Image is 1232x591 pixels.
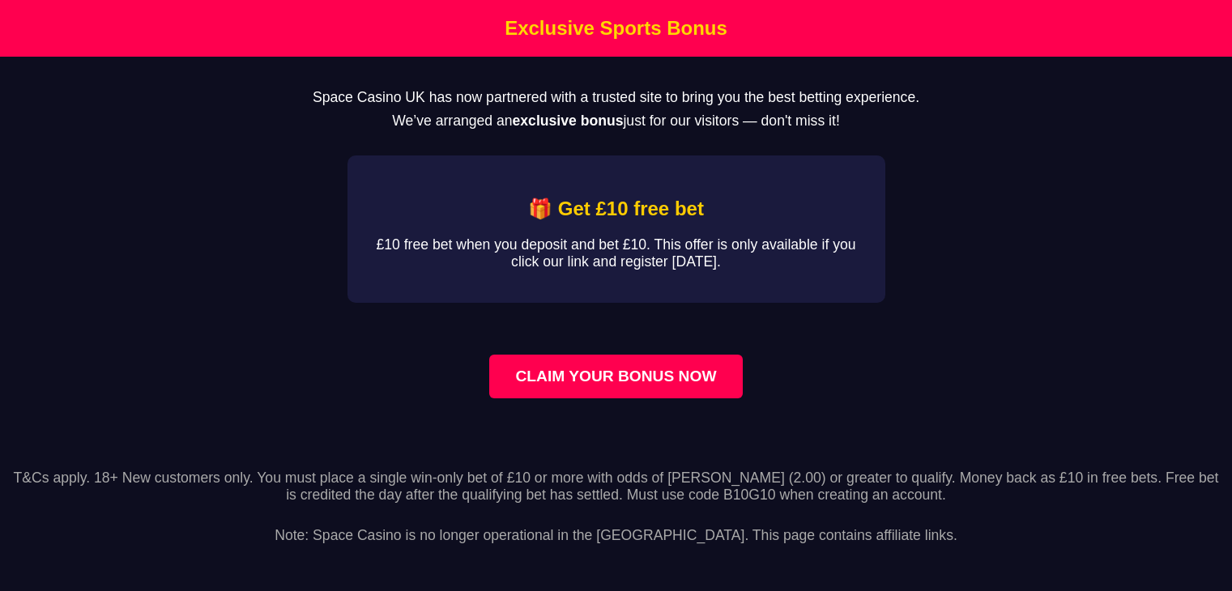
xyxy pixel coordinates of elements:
[373,198,859,220] h2: 🎁 Get £10 free bet
[489,355,742,398] a: Claim your bonus now
[13,470,1219,504] p: T&Cs apply. 18+ New customers only. You must place a single win-only bet of £10 or more with odds...
[347,155,885,303] div: Affiliate Bonus
[26,89,1206,106] p: Space Casino UK has now partnered with a trusted site to bring you the best betting experience.
[513,113,624,129] strong: exclusive bonus
[13,510,1219,544] p: Note: Space Casino is no longer operational in the [GEOGRAPHIC_DATA]. This page contains affiliat...
[373,236,859,270] p: £10 free bet when you deposit and bet £10. This offer is only available if you click our link and...
[4,17,1228,40] h1: Exclusive Sports Bonus
[26,113,1206,130] p: We’ve arranged an just for our visitors — don't miss it!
